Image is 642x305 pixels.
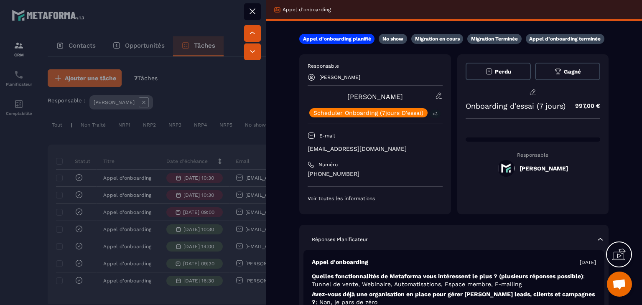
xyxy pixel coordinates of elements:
[466,152,601,158] p: Responsable
[308,170,443,178] p: [PHONE_NUMBER]
[564,69,581,75] span: Gagné
[318,161,338,168] p: Numéro
[312,272,596,288] p: Quelles fonctionnalités de Metaforma vous intéressent le plus ? (plusieurs réponses possible)
[312,236,368,243] p: Réponses Planificateur
[607,272,632,297] div: Ouvrir le chat
[495,69,511,75] span: Perdu
[313,110,423,116] p: Scheduler Onboarding (7jours D'essai)
[567,98,600,114] p: 997,00 €
[308,145,443,153] p: [EMAIL_ADDRESS][DOMAIN_NAME]
[520,165,568,172] h5: [PERSON_NAME]
[529,36,601,42] p: Appel d’onboarding terminée
[347,93,403,101] a: [PERSON_NAME]
[466,102,566,110] p: Onboarding d'essai (7 jours)
[308,63,443,69] p: Responsable
[535,63,600,80] button: Gagné
[466,63,531,80] button: Perdu
[430,109,441,118] p: +3
[312,258,368,266] p: Appel d'onboarding
[580,259,596,266] p: [DATE]
[319,132,335,139] p: E-mail
[415,36,460,42] p: Migration en cours
[303,36,371,42] p: Appel d’onboarding planifié
[308,195,443,202] p: Voir toutes les informations
[319,74,360,80] p: [PERSON_NAME]
[283,6,331,13] p: Appel d'onboarding
[382,36,403,42] p: No show
[471,36,518,42] p: Migration Terminée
